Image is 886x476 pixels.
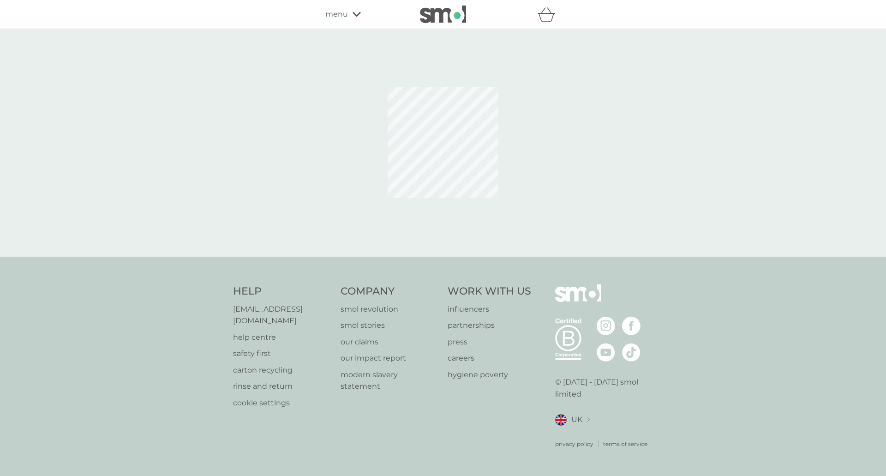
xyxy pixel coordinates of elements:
img: visit the smol Instagram page [597,317,615,335]
a: hygiene poverty [448,369,531,381]
a: privacy policy [555,440,593,448]
img: visit the smol Youtube page [597,343,615,362]
div: basket [538,5,561,24]
h4: Work With Us [448,284,531,299]
img: visit the smol Facebook page [622,317,641,335]
img: visit the smol Tiktok page [622,343,641,362]
p: © [DATE] - [DATE] smol limited [555,376,653,400]
img: smol [420,6,466,23]
a: smol stories [341,319,439,331]
h4: Help [233,284,331,299]
a: terms of service [603,440,647,448]
a: safety first [233,348,331,360]
a: careers [448,352,531,364]
img: select a new location [587,417,590,422]
span: UK [571,414,582,426]
a: press [448,336,531,348]
h4: Company [341,284,439,299]
a: partnerships [448,319,531,331]
a: our claims [341,336,439,348]
a: smol revolution [341,303,439,315]
a: carton recycling [233,364,331,376]
a: help centre [233,331,331,343]
a: our impact report [341,352,439,364]
a: influencers [448,303,531,315]
a: rinse and return [233,380,331,392]
a: [EMAIL_ADDRESS][DOMAIN_NAME] [233,303,331,327]
img: UK flag [555,414,567,426]
span: menu [325,8,348,20]
a: modern slavery statement [341,369,439,392]
img: smol [555,284,601,316]
a: cookie settings [233,397,331,409]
